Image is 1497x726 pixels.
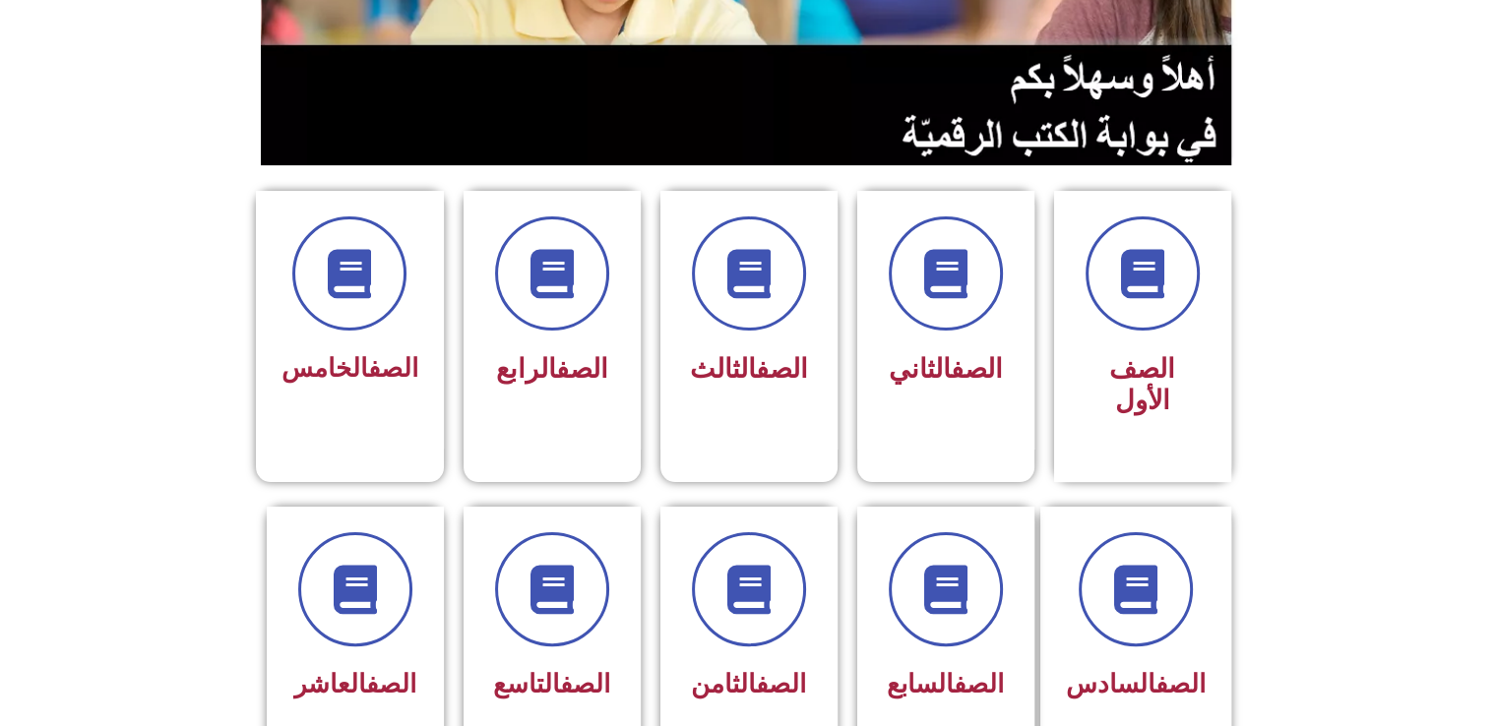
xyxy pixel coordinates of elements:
[690,353,808,385] span: الثالث
[756,669,806,698] a: الصف
[954,669,1004,698] a: الصف
[1066,669,1206,698] span: السادس
[493,669,610,698] span: التاسع
[889,353,1003,385] span: الثاني
[691,669,806,698] span: الثامن
[368,353,418,383] a: الصف
[1109,353,1175,416] span: الصف الأول
[496,353,608,385] span: الرابع
[294,669,416,698] span: العاشر
[756,353,808,385] a: الصف
[556,353,608,385] a: الصف
[366,669,416,698] a: الصف
[951,353,1003,385] a: الصف
[281,353,418,383] span: الخامس
[1155,669,1206,698] a: الصف
[560,669,610,698] a: الصف
[887,669,1004,698] span: السابع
